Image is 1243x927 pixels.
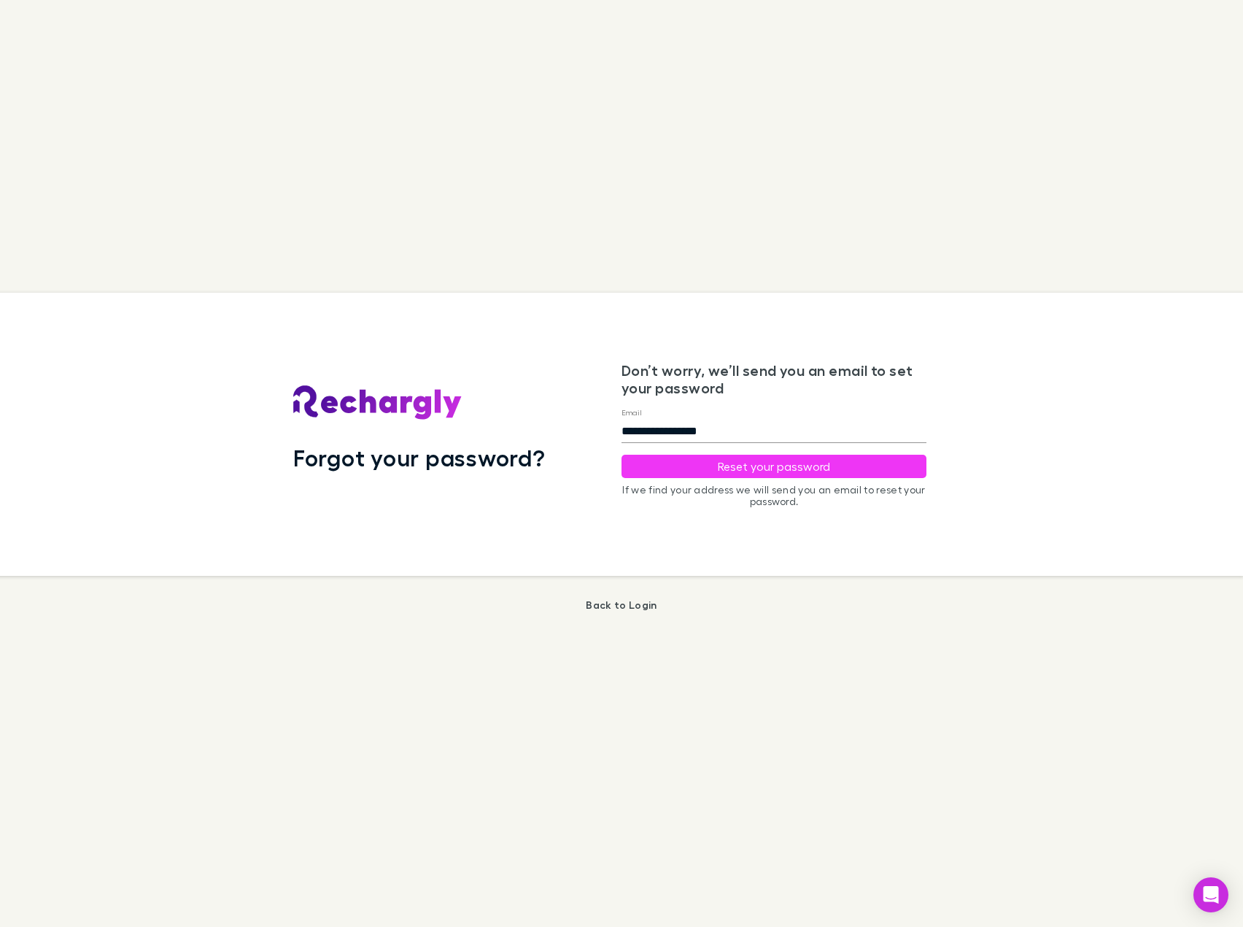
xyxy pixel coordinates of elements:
label: Email [621,407,641,418]
a: Back to Login [586,599,657,611]
button: Reset your password [621,455,926,478]
img: Rechargly's Logo [293,385,462,420]
h3: Don’t worry, we’ll send you an email to set your password [621,361,926,396]
div: Open Intercom Messenger [1193,877,1228,912]
p: If we find your address we will send you an email to reset your password. [621,484,926,507]
h1: Forgot your password? [293,444,545,472]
